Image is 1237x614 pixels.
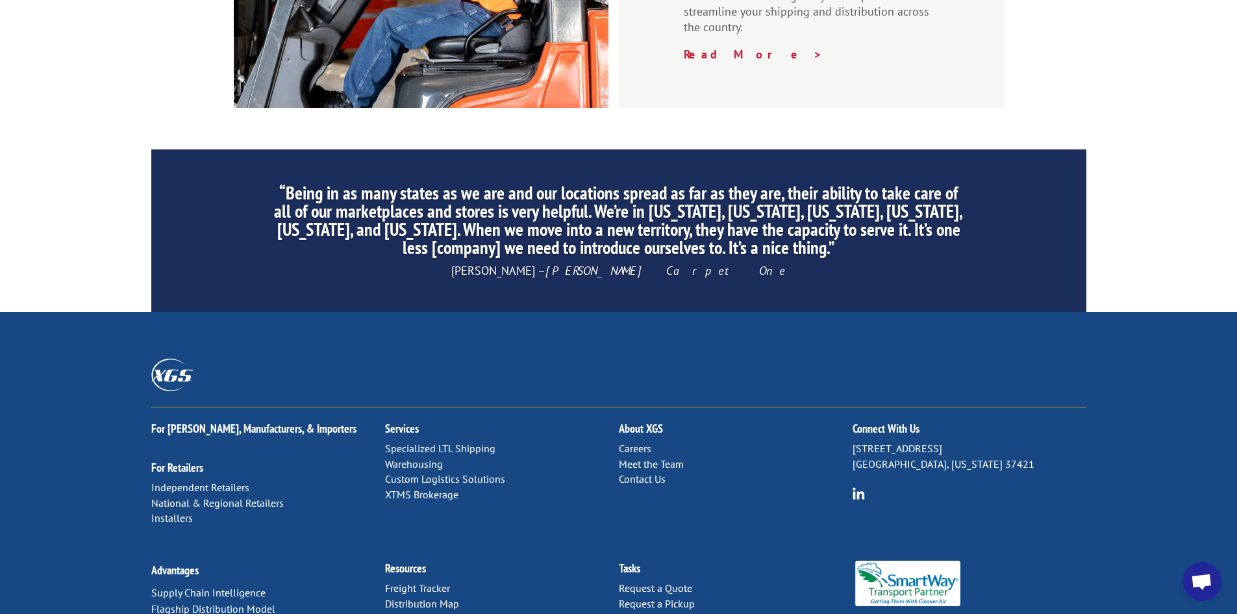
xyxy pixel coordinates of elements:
[385,488,458,501] a: XTMS Brokerage
[385,442,495,455] a: Specialized LTL Shipping
[853,441,1086,472] p: [STREET_ADDRESS] [GEOGRAPHIC_DATA], [US_STATE] 37421
[1182,562,1221,601] a: Open chat
[151,511,193,524] a: Installers
[853,423,1086,441] h2: Connect With Us
[385,457,443,470] a: Warehousing
[619,472,666,485] a: Contact Us
[619,442,651,455] a: Careers
[385,472,505,485] a: Custom Logistics Solutions
[385,561,426,576] a: Resources
[619,457,684,470] a: Meet the Team
[151,563,199,578] a: Advantages
[619,597,695,610] a: Request a Pickup
[151,460,203,475] a: For Retailers
[619,563,853,581] h2: Tasks
[451,263,786,278] span: [PERSON_NAME] –
[385,421,419,436] a: Services
[151,586,266,599] a: Supply Chain Intelligence
[545,263,786,278] em: [PERSON_NAME] Carpet One
[853,487,865,500] img: group-6
[151,496,284,509] a: National & Regional Retailers
[853,561,964,606] img: Smartway_Logo
[151,421,356,436] a: For [PERSON_NAME], Manufacturers, & Importers
[273,184,964,263] h2: “Being in as many states as we are and our locations spread as far as they are, their ability to ...
[619,582,692,595] a: Request a Quote
[684,47,823,62] a: Read More >
[619,421,663,436] a: About XGS
[151,359,193,390] img: XGS_Logos_ALL_2024_All_White
[385,597,459,610] a: Distribution Map
[385,582,450,595] a: Freight Tracker
[151,481,249,494] a: Independent Retailers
